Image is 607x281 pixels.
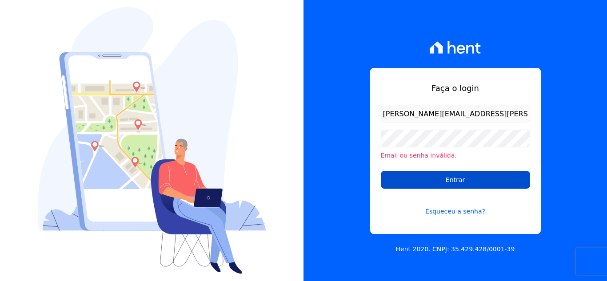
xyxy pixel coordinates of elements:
img: Login [38,7,266,274]
a: Esqueceu a senha? [381,196,530,216]
p: Hent 2020. CNPJ: 35.429.428/0001-39 [396,245,515,254]
input: Email [381,105,530,123]
li: Email ou senha inválida. [381,151,530,160]
input: Entrar [381,171,530,189]
h1: Faça o login [381,82,530,94]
